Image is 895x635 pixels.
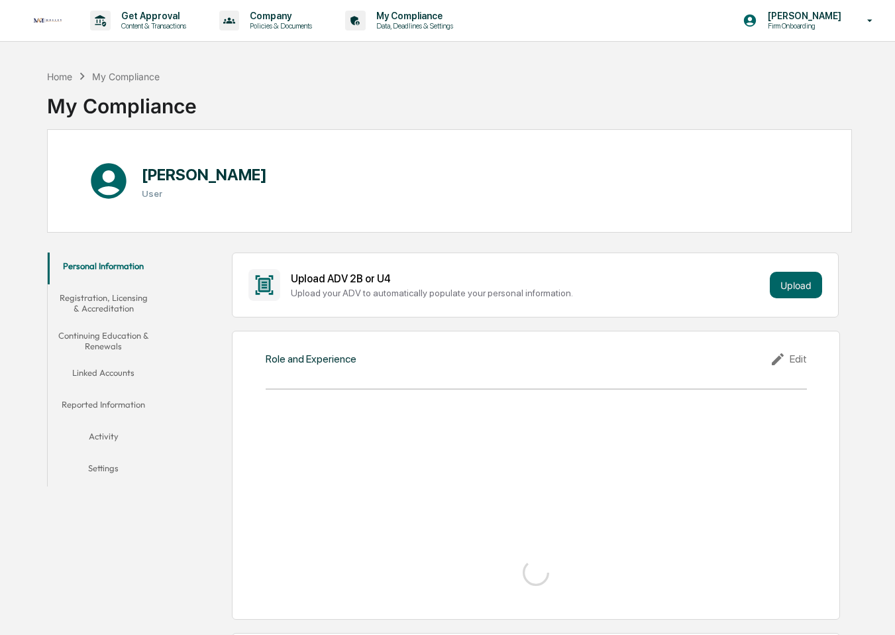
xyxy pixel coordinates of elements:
[47,84,197,118] div: My Compliance
[239,21,319,30] p: Policies & Documents
[757,21,848,30] p: Firm Onboarding
[48,391,160,423] button: Reported Information
[92,71,160,82] div: My Compliance
[32,17,64,25] img: logo
[48,284,160,322] button: Registration, Licensing & Accreditation
[266,353,356,365] div: Role and Experience
[366,21,460,30] p: Data, Deadlines & Settings
[48,423,160,455] button: Activity
[366,11,460,21] p: My Compliance
[142,188,267,199] h3: User
[48,455,160,487] button: Settings
[111,21,193,30] p: Content & Transactions
[48,322,160,360] button: Continuing Education & Renewals
[142,165,267,184] h1: [PERSON_NAME]
[291,272,764,285] div: Upload ADV 2B or U4
[48,359,160,391] button: Linked Accounts
[111,11,193,21] p: Get Approval
[48,253,160,284] button: Personal Information
[291,288,764,298] div: Upload your ADV to automatically populate your personal information.
[47,71,72,82] div: Home
[770,351,807,367] div: Edit
[770,272,822,298] button: Upload
[239,11,319,21] p: Company
[48,253,160,487] div: secondary tabs example
[757,11,848,21] p: [PERSON_NAME]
